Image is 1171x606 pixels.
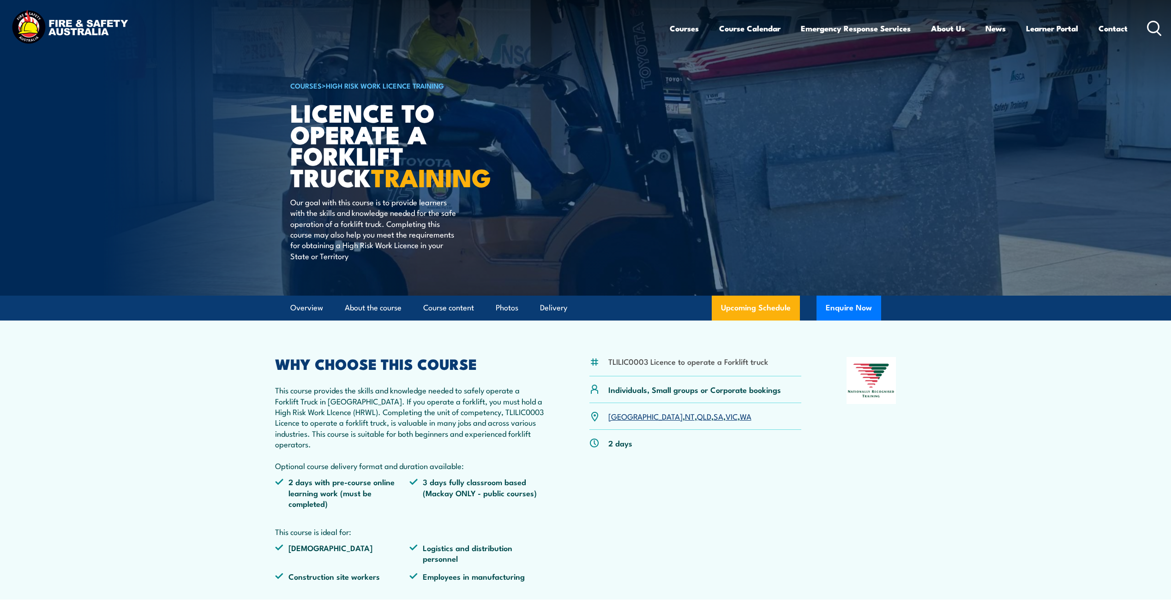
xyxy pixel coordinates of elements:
li: 3 days fully classroom based (Mackay ONLY - public courses) [409,476,544,509]
h1: Licence to operate a forklift truck [290,101,518,188]
a: High Risk Work Licence Training [326,80,444,90]
a: Contact [1099,16,1128,41]
a: SA [714,410,723,422]
li: Logistics and distribution personnel [409,542,544,564]
h6: > [290,80,518,91]
a: VIC [726,410,738,422]
li: TLILIC0003 Licence to operate a Forklift truck [608,356,768,367]
a: Upcoming Schedule [712,296,800,321]
a: QLD [697,410,711,422]
a: Photos [496,296,518,320]
p: Our goal with this course is to provide learners with the skills and knowledge needed for the saf... [290,196,459,261]
li: [DEMOGRAPHIC_DATA] [275,542,410,564]
p: 2 days [608,438,632,448]
p: Individuals, Small groups or Corporate bookings [608,384,781,395]
li: Construction site workers [275,571,410,582]
h2: WHY CHOOSE THIS COURSE [275,357,545,370]
a: Course Calendar [719,16,781,41]
p: This course provides the skills and knowledge needed to safely operate a Forklift Truck in [GEOGR... [275,385,545,471]
a: COURSES [290,80,322,90]
a: Course content [423,296,474,320]
a: [GEOGRAPHIC_DATA] [608,410,683,422]
a: News [985,16,1006,41]
li: 2 days with pre-course online learning work (must be completed) [275,476,410,509]
a: Courses [670,16,699,41]
a: About Us [931,16,965,41]
a: About the course [345,296,402,320]
p: This course is ideal for: [275,526,545,537]
a: Learner Portal [1026,16,1078,41]
a: Delivery [540,296,567,320]
li: Employees in manufacturing [409,571,544,582]
p: , , , , , [608,411,751,422]
img: Nationally Recognised Training logo. [847,357,896,404]
button: Enquire Now [817,296,881,321]
a: Overview [290,296,323,320]
a: Emergency Response Services [801,16,911,41]
strong: TRAINING [371,157,491,196]
a: WA [740,410,751,422]
a: NT [685,410,695,422]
